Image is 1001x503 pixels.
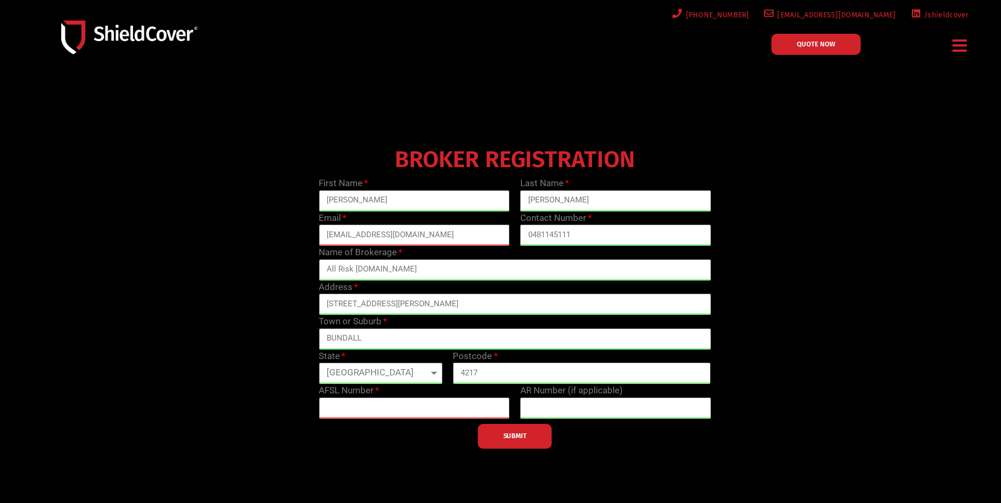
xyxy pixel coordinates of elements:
a: QUOTE NOW [771,34,861,55]
a: [EMAIL_ADDRESS][DOMAIN_NAME] [762,8,896,22]
label: Address [319,280,358,294]
label: AFSL Number [319,384,379,398]
img: Shield-Cover-Underwriting-Australia-logo-full [61,21,197,54]
label: Town or Suburb [319,315,387,328]
div: Menu Toggle [949,33,971,58]
span: [PHONE_NUMBER] [682,8,749,22]
h4: BROKER REGISTRATION [313,153,716,166]
label: Postcode [453,350,497,363]
label: State [319,350,345,363]
label: Email [319,211,346,225]
a: /shieldcover [909,8,969,22]
button: SUBMIT [478,424,552,449]
label: Name of Brokerage [319,246,402,259]
label: AR Number (if applicable) [520,384,623,398]
label: First Name [319,177,368,190]
label: Contact Number [520,211,592,225]
span: QUOTE NOW [797,41,835,47]
a: [PHONE_NUMBER] [670,8,749,22]
label: Last Name [520,177,569,190]
span: /shieldcover [920,8,969,22]
span: [EMAIL_ADDRESS][DOMAIN_NAME] [774,8,895,22]
span: SUBMIT [503,435,527,437]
